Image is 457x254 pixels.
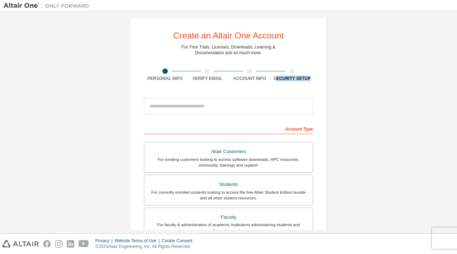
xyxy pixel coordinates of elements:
[144,76,186,81] div: Personal Info
[149,157,308,168] div: For existing customers looking to access software downloads, HPC resources, community, trainings ...
[149,212,308,222] div: Faculty
[149,147,308,157] div: Altair Customers
[149,222,308,233] div: For faculty & administrators of academic institutions administering students and accessing softwa...
[55,240,62,248] img: instagram.svg
[4,2,93,9] img: Altair One
[162,238,196,244] div: Cookie Consent
[149,189,308,201] div: For currently enrolled students looking to access the free Altair Student Edition bundle and all ...
[228,76,271,81] div: Account Info
[271,76,313,81] div: Security Setup
[182,44,276,56] div: For Free Trials, Licenses, Downloads, Learning & Documentation and so much more.
[149,179,308,189] div: Students
[186,76,229,81] div: Verify Email
[173,31,284,40] div: Create an Altair One Account
[79,240,89,248] img: youtube.svg
[95,244,197,250] p: © 2025 Altair Engineering, Inc. All Rights Reserved.
[2,240,39,248] img: altair_logo.svg
[115,238,162,244] div: Website Terms of Use
[67,240,74,248] img: linkedin.svg
[95,238,115,244] div: Privacy
[144,123,313,134] div: Account Type
[43,240,51,248] img: facebook.svg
